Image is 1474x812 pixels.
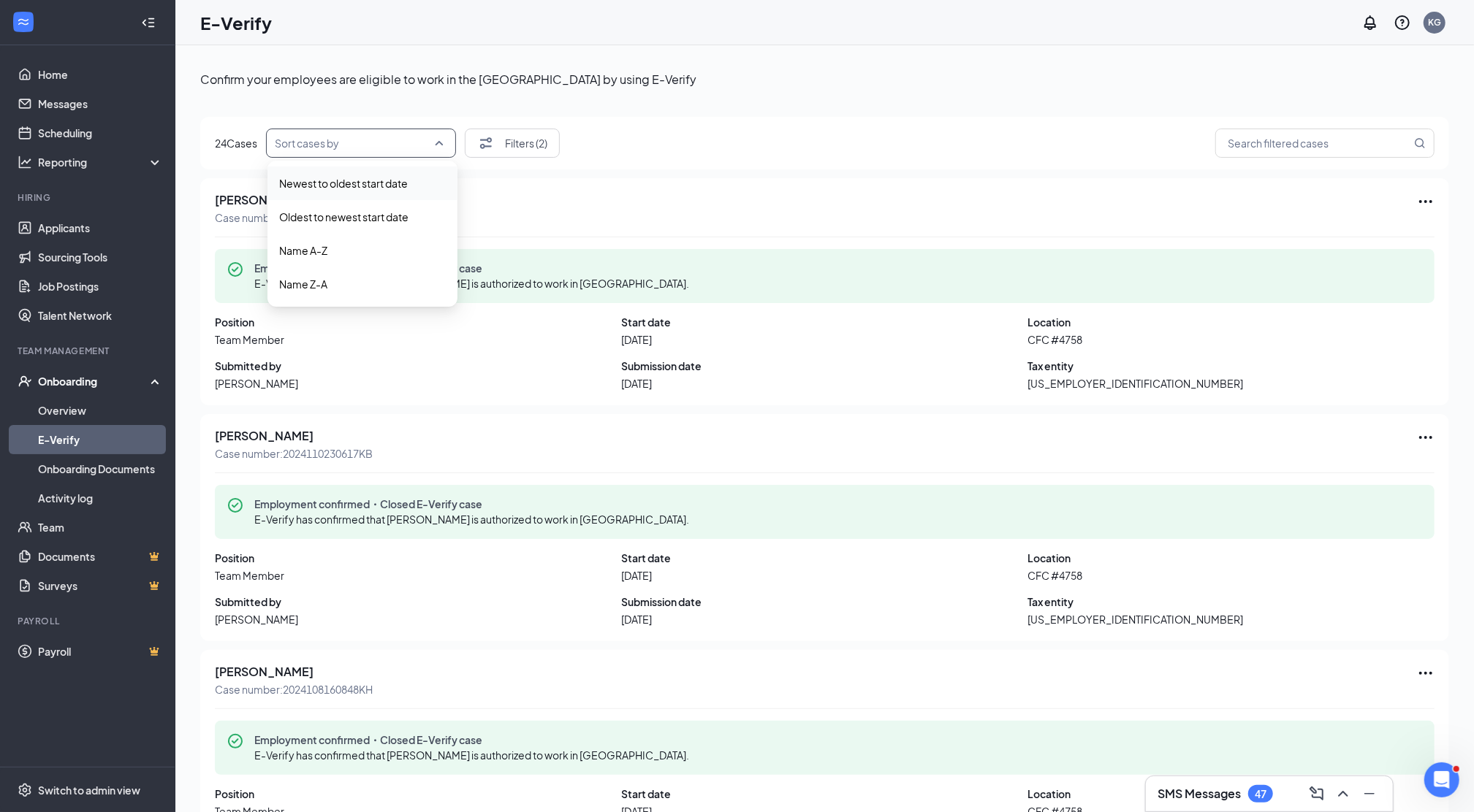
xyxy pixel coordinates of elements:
svg: Minimize [1361,785,1378,803]
iframe: Intercom live chat [1424,762,1459,797]
a: SurveysCrown [38,571,163,600]
svg: WorkstreamLogo [16,15,31,29]
span: [PERSON_NAME] [215,429,373,443]
span: Submitted by [215,594,621,609]
span: Employment confirmed・Closed E-Verify case [254,732,695,747]
span: Submission date [621,359,1027,373]
svg: ComposeMessage [1308,785,1326,803]
div: Payroll [18,615,160,627]
span: Submitted by [215,359,621,373]
span: [DATE] [621,612,1027,627]
span: Position [215,551,621,565]
span: 24 Cases [215,136,257,150]
span: Submission date [621,594,1027,609]
div: 47 [1255,788,1266,800]
a: Messages [38,89,163,118]
span: Start date [621,551,1027,565]
div: Onboarding [38,374,151,388]
span: Location [1028,315,1435,329]
svg: ChevronUp [1334,785,1352,803]
span: [PERSON_NAME] [215,376,621,391]
a: Scheduling [38,118,163,148]
a: Talent Network [38,301,163,330]
svg: CheckmarkCircle [227,497,244,514]
a: Applicants [38,213,163,242]
span: E-Verify has confirmed that [PERSON_NAME] is authorized to work in [GEOGRAPHIC_DATA]. [254,277,689,290]
button: ChevronUp [1331,782,1355,805]
span: Position [215,786,621,801]
span: E-Verify has confirmed that [PERSON_NAME] is authorized to work in [GEOGRAPHIC_DATA]. [254,513,689,526]
span: [DATE] [621,376,1027,391]
a: Onboarding Documents [38,454,163,483]
span: Newest to oldest start date [279,175,408,191]
a: Activity log [38,483,163,513]
svg: Ellipses [1417,664,1435,682]
svg: UserCheck [18,374,32,388]
span: Start date [621,786,1027,801]
a: Team [38,513,163,542]
span: [US_EMPLOYER_IDENTIFICATION_NUMBER] [1028,376,1435,391]
span: Confirm your employees are eligible to work in the [GEOGRAPHIC_DATA] by using E-Verify [200,72,696,87]
svg: Settings [18,783,32,797]
span: Employment confirmed・Closed E-Verify case [254,497,695,511]
a: Home [38,60,163,89]
div: KG [1428,16,1441,28]
h1: E-Verify [200,10,272,35]
button: Minimize [1358,782,1381,805]
svg: CheckmarkCircle [227,732,244,750]
a: DocumentsCrown [38,542,163,571]
svg: Filter [477,134,495,152]
span: [PERSON_NAME] [215,193,371,207]
svg: Ellipses [1417,429,1435,446]
div: Switch to admin view [38,783,140,797]
span: Location [1028,786,1435,801]
svg: Notifications [1361,14,1379,31]
span: Employment confirmed・Closed E-Verify case [254,261,695,275]
button: ComposeMessage [1305,782,1329,805]
svg: MagnifyingGlass [1414,137,1426,149]
div: Team Management [18,345,160,357]
span: [PERSON_NAME] [215,612,621,627]
span: [DATE] [621,568,1027,583]
input: Search filtered cases [1224,134,1411,153]
span: [DATE] [621,332,1027,347]
a: E-Verify [38,425,163,454]
span: E-Verify has confirmed that [PERSON_NAME] is authorized to work in [GEOGRAPHIC_DATA]. [254,748,689,762]
span: CFC #4758 [1028,568,1435,583]
svg: Ellipses [1417,193,1435,210]
span: Case number: 2024110230617KB [215,446,373,461]
span: CFC #4758 [1028,332,1435,347]
span: Location [1028,551,1435,565]
a: Overview [38,396,163,425]
span: Tax entity [1028,594,1435,609]
div: Reporting [38,155,164,169]
span: Tax entity [1028,359,1435,373]
svg: Analysis [18,155,32,169]
span: Case number: 2024108160848KH [215,682,373,697]
svg: QuestionInfo [1394,14,1411,31]
span: Oldest to newest start date [279,209,409,225]
svg: CheckmarkCircle [227,261,244,278]
a: Sourcing Tools [38,242,163,272]
div: Hiring [18,191,160,204]
span: Start date [621,315,1027,329]
span: Position [215,315,621,329]
span: Case number: 2024037165358GJ [215,210,371,225]
span: Name Z-A [279,276,327,292]
span: Team Member [215,332,621,347]
svg: Collapse [141,15,156,30]
span: [PERSON_NAME] [215,664,373,679]
span: Name A-Z [279,242,327,258]
a: Job Postings [38,272,163,301]
span: Team Member [215,568,621,583]
a: PayrollCrown [38,637,163,666]
h3: SMS Messages [1158,786,1241,802]
span: [US_EMPLOYER_IDENTIFICATION_NUMBER] [1028,612,1435,627]
button: Filter Filters (2) [465,129,560,158]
